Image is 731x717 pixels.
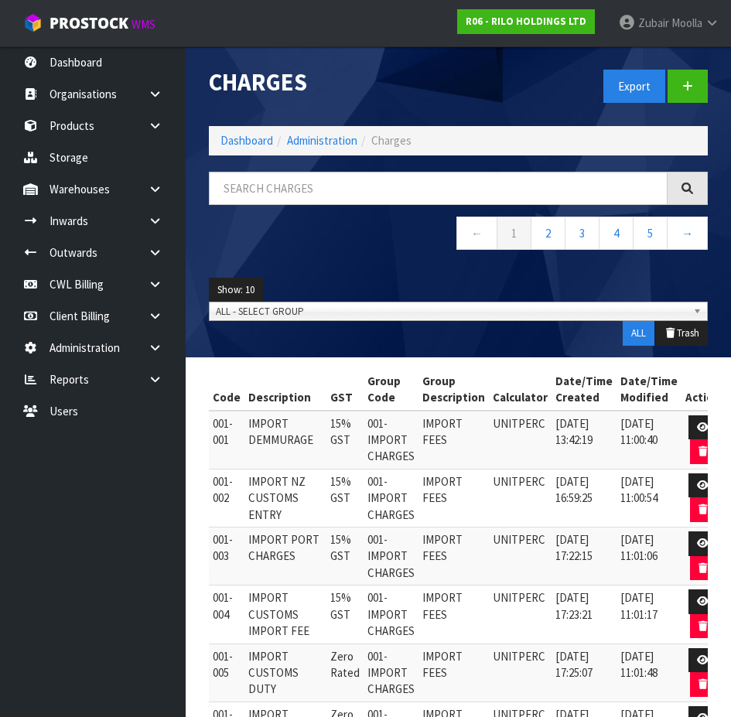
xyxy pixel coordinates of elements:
[623,321,654,346] button: ALL
[555,474,593,505] span: [DATE] 16:59:25
[418,469,489,527] td: IMPORT FEES
[456,217,497,250] a: ←
[326,528,364,586] td: 15% GST
[489,528,552,586] td: UNITPERC
[364,528,418,586] td: 001-IMPORT CHARGES
[216,302,687,321] span: ALL - SELECT GROUP
[23,13,43,32] img: cube-alt.png
[50,13,128,33] span: ProStock
[671,15,702,30] span: Moolla
[364,369,418,411] th: Group Code
[599,217,634,250] a: 4
[555,416,593,447] span: [DATE] 13:42:19
[466,15,586,28] strong: R06 - RILO HOLDINGS LTD
[244,528,326,586] td: IMPORT PORT CHARGES
[667,217,708,250] a: →
[209,411,244,469] td: 001-001
[633,217,668,250] a: 5
[620,649,658,680] span: [DATE] 11:01:48
[132,17,155,32] small: WMS
[326,586,364,644] td: 15% GST
[489,586,552,644] td: UNITPERC
[209,644,244,702] td: 001-005
[638,15,669,30] span: Zubair
[244,586,326,644] td: IMPORT CUSTOMS IMPORT FEE
[326,411,364,469] td: 15% GST
[209,217,708,254] nav: Page navigation
[326,369,364,411] th: GST
[681,369,724,411] th: Action
[603,70,665,103] button: Export
[209,172,668,205] input: Search charges
[555,590,593,621] span: [DATE] 17:23:21
[371,133,412,148] span: Charges
[326,644,364,702] td: Zero Rated
[209,70,447,96] h1: Charges
[418,411,489,469] td: IMPORT FEES
[531,217,565,250] a: 2
[244,411,326,469] td: IMPORT DEMMURAGE
[209,528,244,586] td: 001-003
[326,469,364,527] td: 15% GST
[364,644,418,702] td: 001-IMPORT CHARGES
[489,469,552,527] td: UNITPERC
[497,217,531,250] a: 1
[244,644,326,702] td: IMPORT CUSTOMS DUTY
[418,528,489,586] td: IMPORT FEES
[457,9,595,34] a: R06 - RILO HOLDINGS LTD
[489,369,552,411] th: Calculator
[209,586,244,644] td: 001-004
[620,474,658,505] span: [DATE] 11:00:54
[418,586,489,644] td: IMPORT FEES
[209,278,263,302] button: Show: 10
[620,590,658,621] span: [DATE] 11:01:17
[244,469,326,527] td: IMPORT NZ CUSTOMS ENTRY
[287,133,357,148] a: Administration
[489,644,552,702] td: UNITPERC
[418,644,489,702] td: IMPORT FEES
[656,321,708,346] button: Trash
[620,416,658,447] span: [DATE] 11:00:40
[209,469,244,527] td: 001-002
[555,649,593,680] span: [DATE] 17:25:07
[489,411,552,469] td: UNITPERC
[364,586,418,644] td: 001-IMPORT CHARGES
[209,369,244,411] th: Code
[620,532,658,563] span: [DATE] 11:01:06
[220,133,273,148] a: Dashboard
[555,532,593,563] span: [DATE] 17:22:15
[364,411,418,469] td: 001-IMPORT CHARGES
[552,369,617,411] th: Date/Time Created
[364,469,418,527] td: 001-IMPORT CHARGES
[565,217,599,250] a: 3
[244,369,326,411] th: Description
[617,369,681,411] th: Date/Time Modified
[418,369,489,411] th: Group Description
